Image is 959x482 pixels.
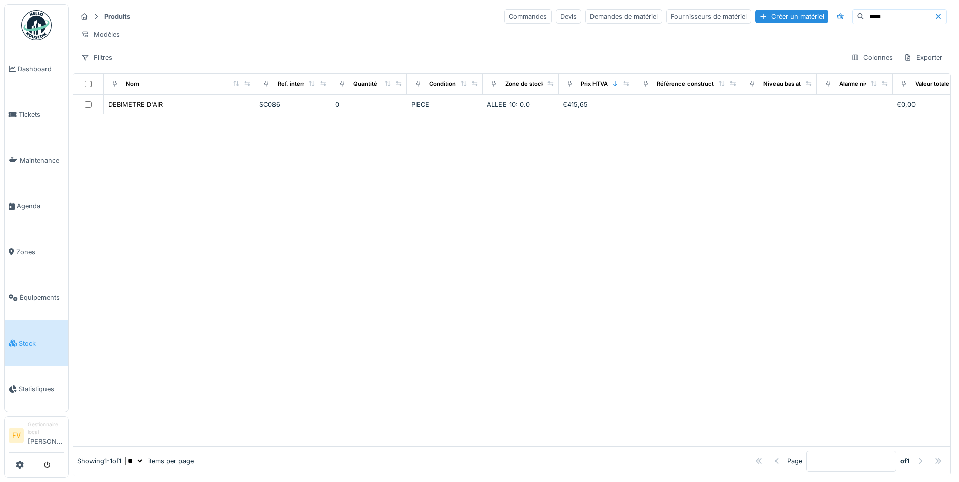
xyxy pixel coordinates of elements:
div: €415,65 [563,100,630,109]
a: Tickets [5,92,68,138]
div: Demandes de matériel [585,9,662,24]
div: items per page [125,456,194,466]
span: Stock [19,339,64,348]
div: Colonnes [847,50,897,65]
div: Conditionnement [429,80,477,88]
div: Valeur totale [915,80,949,88]
div: Exporter [899,50,947,65]
div: Alarme niveau bas [839,80,890,88]
a: Maintenance [5,137,68,183]
a: Stock [5,320,68,366]
div: Nom [126,80,139,88]
div: Ref. interne [278,80,309,88]
strong: of 1 [900,456,910,466]
li: FV [9,428,24,443]
span: Tickets [19,110,64,119]
div: Gestionnaire local [28,421,64,437]
div: Prix HTVA [581,80,608,88]
div: Zone de stockage [505,80,555,88]
div: Fournisseurs de matériel [666,9,751,24]
a: Statistiques [5,366,68,412]
div: Niveau bas atteint ? [763,80,818,88]
strong: Produits [100,12,134,21]
div: Page [787,456,802,466]
span: ALLEE_10: 0.0 [487,101,530,108]
a: Agenda [5,183,68,229]
div: PIECE [411,100,479,109]
div: DEBIMETRE D'AIR [108,100,163,109]
div: Quantité [353,80,377,88]
span: Dashboard [18,64,64,74]
a: Dashboard [5,46,68,92]
div: Showing 1 - 1 of 1 [77,456,121,466]
img: Badge_color-CXgf-gQk.svg [21,10,52,40]
div: Filtres [77,50,117,65]
li: [PERSON_NAME] [28,421,64,450]
div: 0 [335,100,403,109]
span: Équipements [20,293,64,302]
div: Créer un matériel [755,10,828,23]
a: FV Gestionnaire local[PERSON_NAME] [9,421,64,453]
div: Devis [556,9,581,24]
span: Maintenance [20,156,64,165]
a: Équipements [5,275,68,321]
a: Zones [5,229,68,275]
div: Commandes [504,9,552,24]
div: SC086 [259,100,327,109]
div: Modèles [77,27,124,42]
span: Zones [16,247,64,257]
span: Agenda [17,201,64,211]
span: Statistiques [19,384,64,394]
div: Référence constructeur [657,80,723,88]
